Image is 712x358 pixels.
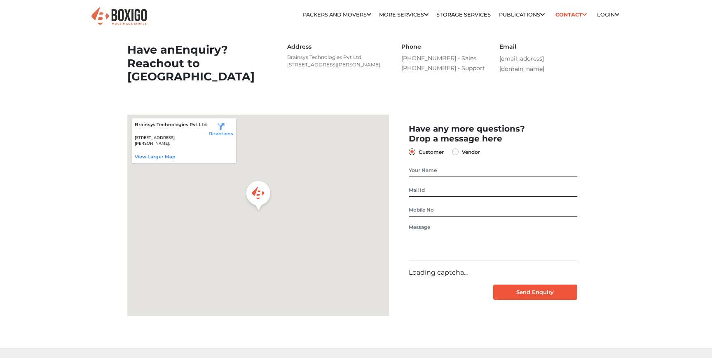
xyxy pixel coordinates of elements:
div: Boxigo [243,179,274,215]
label: Vendor [462,147,480,157]
span: Enquiry? [175,43,228,57]
div: Loading captcha... [409,268,577,278]
a: Publications [499,12,545,18]
span: Reach [127,57,164,70]
p: Brainsys Technologies Pvt Ltd, [STREET_ADDRESS][PERSON_NAME]. [287,54,386,68]
a: Packers and Movers [303,12,371,18]
input: Mobile No [409,203,577,217]
a: [EMAIL_ADDRESS][DOMAIN_NAME] [499,55,544,73]
input: Send Enquiry [493,285,578,300]
a: Storage Services [436,12,491,18]
img: Boxigo [90,6,148,26]
h6: Address [287,43,386,50]
h1: Have an out to [GEOGRAPHIC_DATA] [127,43,272,84]
p: [STREET_ADDRESS][PERSON_NAME]. [135,135,208,147]
a: [PHONE_NUMBER] - Sales [401,54,487,64]
a: View larger map [135,154,176,160]
h6: Email [499,43,585,50]
h6: Phone [401,43,487,50]
a: More services [379,12,429,18]
a: Directions [208,121,233,137]
p: Brainsys Technologies Pvt Ltd [135,121,208,128]
input: Mail Id [409,184,577,197]
a: Contact [553,8,589,21]
input: Your Name [409,164,577,177]
a: [PHONE_NUMBER] - Support [401,64,487,73]
a: Login [597,12,619,18]
h2: Have any more questions? Drop a message here [409,124,577,144]
label: Customer [419,147,444,157]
